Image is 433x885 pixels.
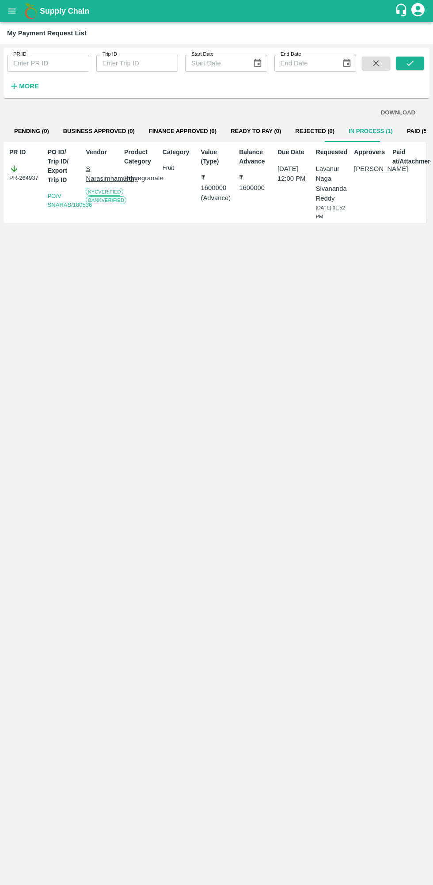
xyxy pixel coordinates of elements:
[392,148,424,166] p: Paid at/Attachments
[281,51,301,58] label: End Date
[86,196,126,204] span: Bank Verified
[277,164,309,184] p: [DATE] 12:00 PM
[124,173,156,183] p: Pomegranate
[40,5,395,17] a: Supply Chain
[142,121,224,142] button: Finance Approved (0)
[342,121,400,142] button: In Process (1)
[2,1,22,21] button: open drawer
[191,51,213,58] label: Start Date
[288,121,342,142] button: Rejected (0)
[163,148,194,157] p: Category
[201,148,232,166] p: Value (Type)
[56,121,142,142] button: Business Approved (0)
[7,121,56,142] button: Pending (0)
[316,148,347,157] p: Requested
[40,7,89,15] b: Supply Chain
[354,164,385,174] p: [PERSON_NAME]
[316,205,345,219] span: [DATE] 01:52 PM
[9,164,41,182] div: PR-264937
[9,148,41,157] p: PR ID
[103,51,117,58] label: Trip ID
[354,148,385,157] p: Approvers
[7,55,89,72] input: Enter PR ID
[201,193,232,203] p: ( Advance )
[239,148,270,166] p: Balance Advance
[224,121,288,142] button: Ready To Pay (0)
[22,2,40,20] img: logo
[96,55,179,72] input: Enter Trip ID
[316,164,347,203] p: Lavanur Naga Sivananda Reddy
[249,55,266,72] button: Choose date
[377,105,419,121] button: DOWNLOAD
[7,27,87,39] div: My Payment Request List
[274,55,335,72] input: End Date
[277,148,309,157] p: Due Date
[86,188,123,196] span: KYC Verified
[201,173,232,193] p: ₹ 1600000
[185,55,246,72] input: Start Date
[163,164,194,172] p: Fruit
[48,193,92,208] a: PO/V SNARAS/180536
[410,2,426,20] div: account of current user
[86,148,117,157] p: Vendor
[86,164,117,184] p: S Narasimhamurthy
[7,79,41,94] button: More
[239,173,270,193] p: ₹ 1600000
[19,83,39,90] strong: More
[395,3,410,19] div: customer-support
[338,55,355,72] button: Choose date
[13,51,27,58] label: PR ID
[124,148,156,166] p: Product Category
[48,148,79,185] p: PO ID/ Trip ID/ Export Trip ID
